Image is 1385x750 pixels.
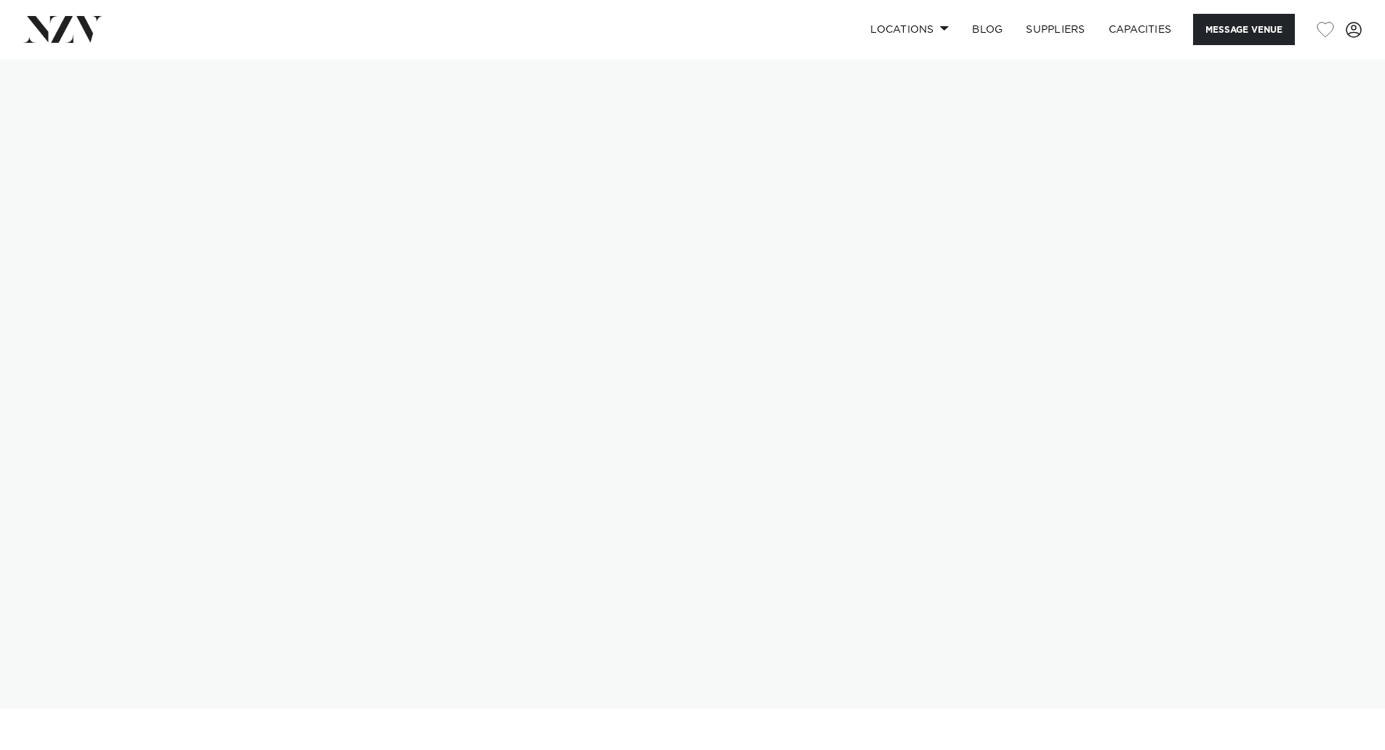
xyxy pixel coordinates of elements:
a: SUPPLIERS [1014,14,1096,45]
a: BLOG [960,14,1014,45]
button: Message Venue [1193,14,1295,45]
img: nzv-logo.png [23,16,103,42]
a: Capacities [1097,14,1184,45]
a: Locations [859,14,960,45]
